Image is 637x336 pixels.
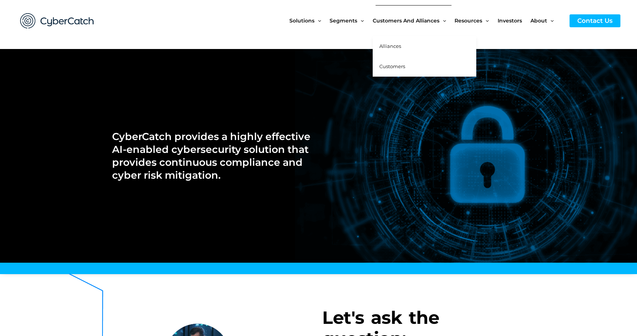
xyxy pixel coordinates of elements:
[314,5,321,36] span: Menu Toggle
[547,5,554,36] span: Menu Toggle
[530,5,547,36] span: About
[482,5,489,36] span: Menu Toggle
[357,5,364,36] span: Menu Toggle
[330,5,357,36] span: Segments
[455,5,482,36] span: Resources
[379,63,405,69] span: Customers
[439,5,446,36] span: Menu Toggle
[373,5,439,36] span: Customers and Alliances
[379,43,401,49] span: Alliances
[373,56,476,77] a: Customers
[373,36,476,56] a: Alliances
[13,6,101,36] img: CyberCatch
[498,5,530,36] a: Investors
[570,14,620,27] a: Contact Us
[289,5,314,36] span: Solutions
[289,5,562,36] nav: Site Navigation: New Main Menu
[498,5,522,36] span: Investors
[112,130,310,182] h2: CyberCatch provides a highly effective AI-enabled cybersecurity solution that provides continuous...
